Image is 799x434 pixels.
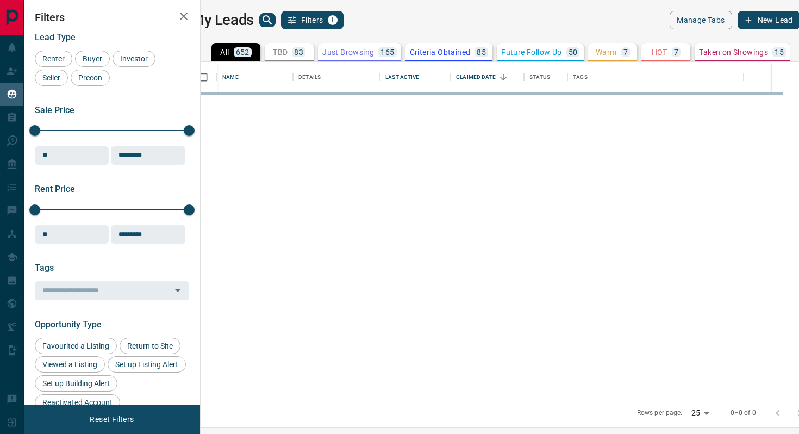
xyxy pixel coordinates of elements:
div: Details [293,62,380,92]
button: Reset Filters [83,410,141,429]
span: Viewed a Listing [39,360,101,369]
div: Name [217,62,293,92]
div: Precon [71,70,110,86]
span: Set up Listing Alert [111,360,182,369]
span: Return to Site [123,342,177,350]
span: Investor [116,54,152,63]
p: 7 [674,48,678,56]
div: Viewed a Listing [35,356,105,373]
div: Status [524,62,567,92]
p: HOT [652,48,667,56]
span: Renter [39,54,68,63]
div: Renter [35,51,72,67]
p: Taken on Showings [699,48,768,56]
button: search button [259,13,276,27]
p: Rows per page: [637,408,683,418]
div: Claimed Date [456,62,496,92]
button: Manage Tabs [670,11,732,29]
p: Future Follow Up [501,48,561,56]
div: 25 [687,405,713,421]
div: Reactivated Account [35,394,120,411]
p: Warm [596,48,617,56]
button: Open [170,283,185,298]
div: Status [529,62,550,92]
span: Buyer [79,54,106,63]
div: Claimed Date [451,62,524,92]
div: Set up Building Alert [35,375,117,392]
span: Rent Price [35,184,75,194]
p: 83 [294,48,303,56]
p: 652 [236,48,249,56]
p: 15 [775,48,784,56]
span: Opportunity Type [35,319,102,330]
p: Just Browsing [322,48,374,56]
div: Investor [113,51,155,67]
h1: My Leads [191,11,254,29]
span: 1 [329,16,336,24]
div: Buyer [75,51,110,67]
p: 7 [623,48,628,56]
div: Last Active [385,62,419,92]
button: Sort [496,70,511,85]
span: Precon [74,73,106,82]
span: Favourited a Listing [39,342,113,350]
span: Set up Building Alert [39,379,114,388]
div: Return to Site [120,338,180,354]
div: Seller [35,70,68,86]
div: Set up Listing Alert [108,356,186,373]
p: All [220,48,229,56]
h2: Filters [35,11,189,24]
p: Criteria Obtained [410,48,471,56]
div: Favourited a Listing [35,338,117,354]
span: Seller [39,73,64,82]
p: TBD [273,48,288,56]
p: 50 [569,48,578,56]
span: Reactivated Account [39,398,116,407]
span: Tags [35,263,54,273]
p: 85 [477,48,486,56]
div: Details [298,62,321,92]
p: 0–0 of 0 [731,408,756,418]
button: Filters1 [281,11,344,29]
div: Tags [573,62,588,92]
div: Name [222,62,239,92]
p: 165 [380,48,394,56]
div: Last Active [380,62,451,92]
span: Sale Price [35,105,74,115]
div: Tags [567,62,744,92]
span: Lead Type [35,32,76,42]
